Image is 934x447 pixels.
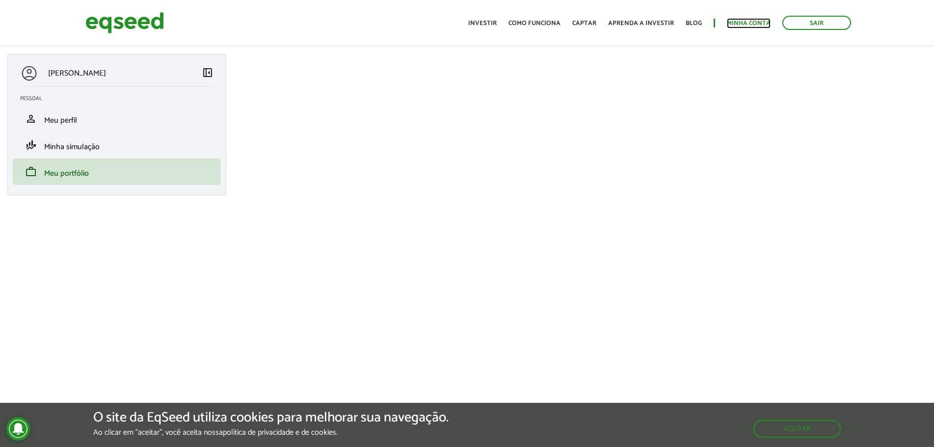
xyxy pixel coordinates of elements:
[13,105,221,132] li: Meu perfil
[727,20,771,26] a: Minha conta
[93,410,449,425] h5: O site da EqSeed utiliza cookies para melhorar sua navegação.
[468,20,497,26] a: Investir
[223,429,336,437] a: política de privacidade e de cookies
[13,132,221,158] li: Minha simulação
[44,140,100,154] span: Minha simulação
[20,139,213,151] a: finance_modeMinha simulação
[93,428,449,437] p: Ao clicar em "aceitar", você aceita nossa .
[572,20,596,26] a: Captar
[25,166,37,178] span: work
[44,114,77,127] span: Meu perfil
[20,96,221,102] h2: Pessoal
[25,139,37,151] span: finance_mode
[782,16,851,30] a: Sair
[13,158,221,185] li: Meu portfólio
[48,69,106,78] p: [PERSON_NAME]
[44,167,89,180] span: Meu portfólio
[753,420,841,438] button: Aceitar
[686,20,702,26] a: Blog
[202,67,213,79] span: left_panel_close
[20,113,213,125] a: personMeu perfil
[608,20,674,26] a: Aprenda a investir
[25,113,37,125] span: person
[20,166,213,178] a: workMeu portfólio
[508,20,560,26] a: Como funciona
[85,10,164,36] img: EqSeed
[202,67,213,80] a: Colapsar menu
